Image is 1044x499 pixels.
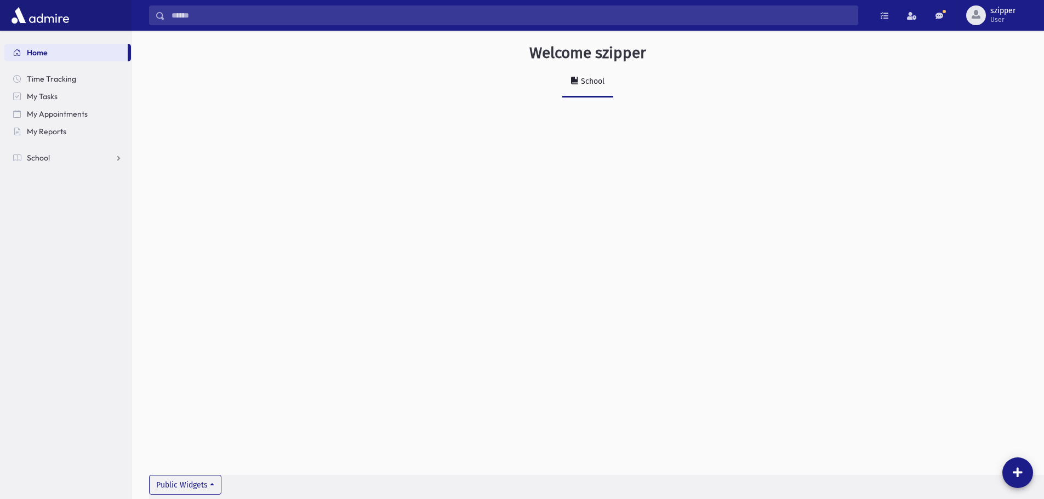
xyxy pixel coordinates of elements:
a: My Appointments [4,105,131,123]
span: Time Tracking [27,74,76,84]
a: Time Tracking [4,70,131,88]
span: My Reports [27,127,66,136]
a: My Tasks [4,88,131,105]
a: My Reports [4,123,131,140]
div: School [579,77,604,86]
button: Public Widgets [149,475,221,495]
span: My Tasks [27,91,58,101]
img: AdmirePro [9,4,72,26]
a: School [562,67,613,97]
span: szipper [990,7,1016,15]
span: School [27,153,50,163]
input: Search [165,5,858,25]
span: Home [27,48,48,58]
h3: Welcome szipper [529,44,646,62]
a: Home [4,44,128,61]
a: School [4,149,131,167]
span: User [990,15,1016,24]
span: My Appointments [27,109,88,119]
